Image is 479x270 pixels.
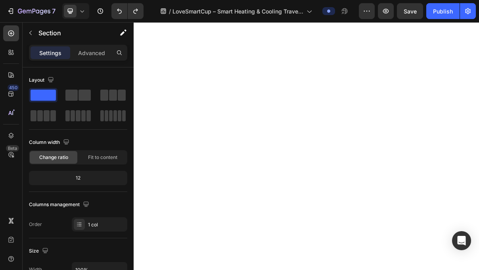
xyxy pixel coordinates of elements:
button: 7 [3,3,59,19]
div: Columns management [29,199,91,210]
div: Order [29,221,42,228]
div: Beta [6,145,19,151]
p: Advanced [78,49,105,57]
span: LoveSmartCup – Smart Heating & Cooling Travel Mug [172,7,303,15]
p: Settings [39,49,61,57]
span: / [169,7,171,15]
div: Undo/Redo [111,3,144,19]
button: Save [397,3,423,19]
span: Fit to content [88,154,117,161]
span: Save [404,8,417,15]
div: 12 [31,172,126,184]
div: Column width [29,137,71,148]
div: Layout [29,75,56,86]
iframe: Design area [134,22,479,270]
span: Change ratio [39,154,68,161]
button: Publish [426,3,460,19]
div: Open Intercom Messenger [452,231,471,250]
div: Size [29,246,50,257]
div: Publish [433,7,453,15]
div: 1 col [88,221,125,228]
p: Section [38,28,103,38]
p: 7 [52,6,56,16]
div: 450 [8,84,19,91]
